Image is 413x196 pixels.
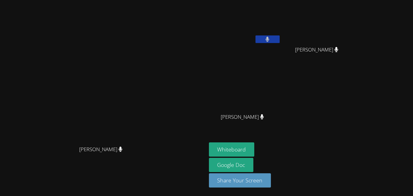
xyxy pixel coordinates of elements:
[295,45,338,54] span: [PERSON_NAME]
[79,145,122,154] span: [PERSON_NAME]
[209,173,271,188] button: Share Your Screen
[221,113,264,121] span: [PERSON_NAME]
[209,158,254,172] a: Google Doc
[209,142,255,157] button: Whiteboard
